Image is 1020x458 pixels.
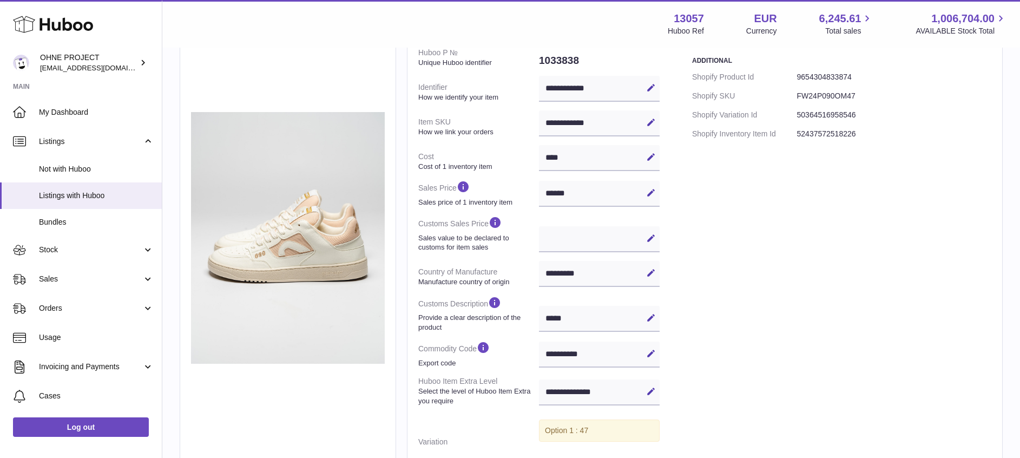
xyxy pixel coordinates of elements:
img: OATMILKSMALL.jpg [191,112,385,364]
span: [EMAIL_ADDRESS][DOMAIN_NAME] [40,63,159,72]
span: Not with Huboo [39,164,154,174]
strong: EUR [754,11,776,26]
strong: Unique Huboo identifier [418,58,536,68]
dt: Variation [418,433,539,452]
span: Listings with Huboo [39,191,154,201]
span: Stock [39,245,142,255]
div: OHNE PROJECT [40,53,137,73]
dt: Huboo Item Extra Level [418,372,539,410]
strong: Select the level of Huboo Item Extra you require [418,387,536,405]
strong: Cost of 1 inventory item [418,162,536,172]
span: Bundles [39,217,154,227]
span: Usage [39,332,154,343]
dd: FW24P090OM47 [797,87,991,106]
span: Cases [39,391,154,401]
dt: Sales Price [418,175,539,211]
div: Huboo Ref [668,26,704,36]
strong: 13057 [674,11,704,26]
span: AVAILABLE Stock Total [916,26,1007,36]
span: Invoicing and Payments [39,362,142,372]
strong: Manufacture country of origin [418,277,536,287]
dt: Shopify Variation Id [692,106,797,125]
dt: Country of Manufacture [418,263,539,291]
dt: Customs Description [418,291,539,336]
span: My Dashboard [39,107,154,117]
dt: Cost [418,147,539,175]
a: Log out [13,417,149,437]
span: Sales [39,274,142,284]
a: 1,006,704.00 AVAILABLE Stock Total [916,11,1007,36]
dt: Huboo P № [418,43,539,71]
dt: Item SKU [418,113,539,141]
span: 6,245.61 [819,11,861,26]
dd: 1033838 [539,49,660,72]
dt: Shopify SKU [692,87,797,106]
dd: 50364516958546 [797,106,991,125]
dt: Shopify Product Id [692,68,797,87]
dt: Identifier [418,78,539,106]
dt: Customs Sales Price [418,211,539,256]
a: 6,245.61 Total sales [819,11,874,36]
h3: Additional [692,56,991,65]
dd: 52437572518226 [797,125,991,143]
dd: 9654304833874 [797,68,991,87]
strong: Sales value to be declared to customs for item sales [418,233,536,252]
span: 1,006,704.00 [931,11,995,26]
strong: Sales price of 1 inventory item [418,198,536,207]
div: Option 1 : 47 [539,420,660,442]
span: Listings [39,136,142,147]
dt: Shopify Inventory Item Id [692,125,797,143]
span: Total sales [825,26,873,36]
span: Orders [39,303,142,313]
strong: Provide a clear description of the product [418,313,536,332]
strong: How we link your orders [418,127,536,137]
dt: Commodity Code [418,336,539,372]
strong: Export code [418,358,536,368]
div: Currency [746,26,777,36]
strong: How we identify your item [418,93,536,102]
img: internalAdmin-13057@internal.huboo.com [13,55,29,71]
